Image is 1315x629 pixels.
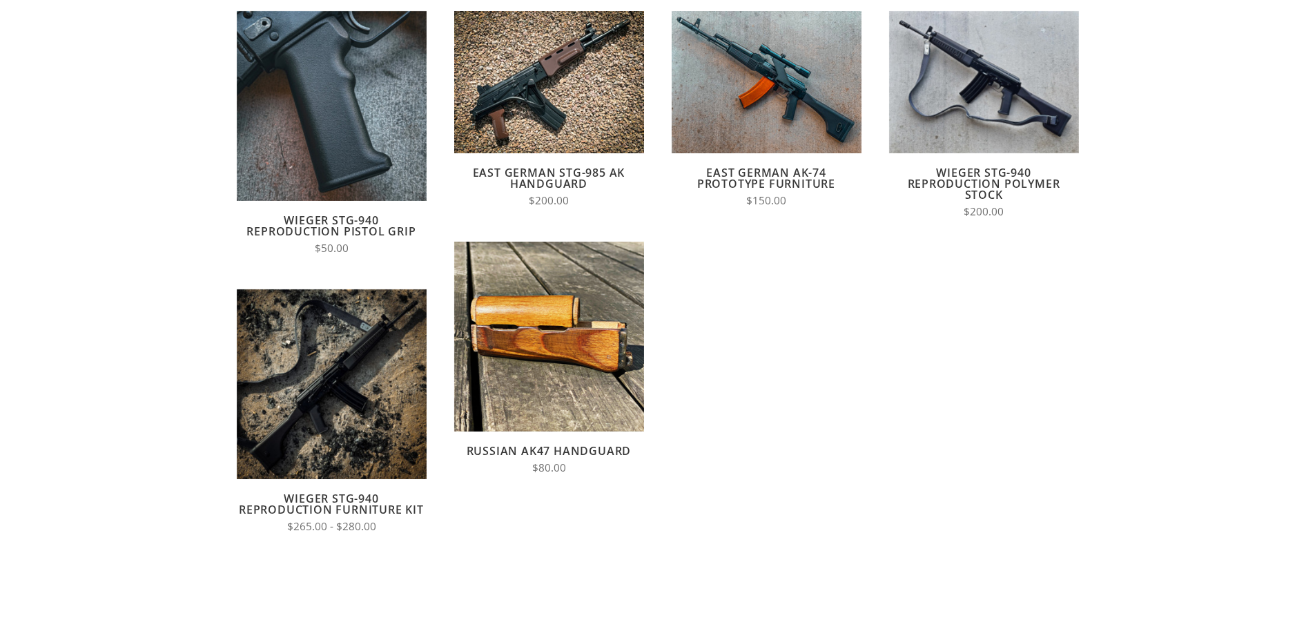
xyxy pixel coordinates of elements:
span: $50.00 [315,241,349,255]
span: $150.00 [746,193,786,208]
img: East German STG-985 AK Handguard [454,11,644,153]
span: $80.00 [532,461,566,475]
span: $200.00 [529,193,569,208]
img: Wieger STG-940 Reproduction Pistol Grip [237,11,427,201]
img: Wieger STG-940 Reproduction Polymer Stock [889,11,1079,153]
a: Wieger STG-940 Reproduction Pistol Grip [246,213,416,239]
span: $200.00 [964,204,1004,219]
img: Russian AK47 Handguard [454,242,644,432]
span: $265.00 - $280.00 [287,519,376,534]
a: Russian AK47 Handguard [467,443,632,458]
a: East German AK-74 Prototype Furniture [697,165,835,191]
a: East German STG-985 AK Handguard [473,165,625,191]
a: Wieger STG-940 Reproduction Furniture Kit [239,491,424,517]
a: Wieger STG-940 Reproduction Polymer Stock [908,165,1060,202]
img: East German AK-74 Prototype Furniture [672,11,861,153]
img: Wieger STG-940 Reproduction Furniture Kit [237,289,427,479]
